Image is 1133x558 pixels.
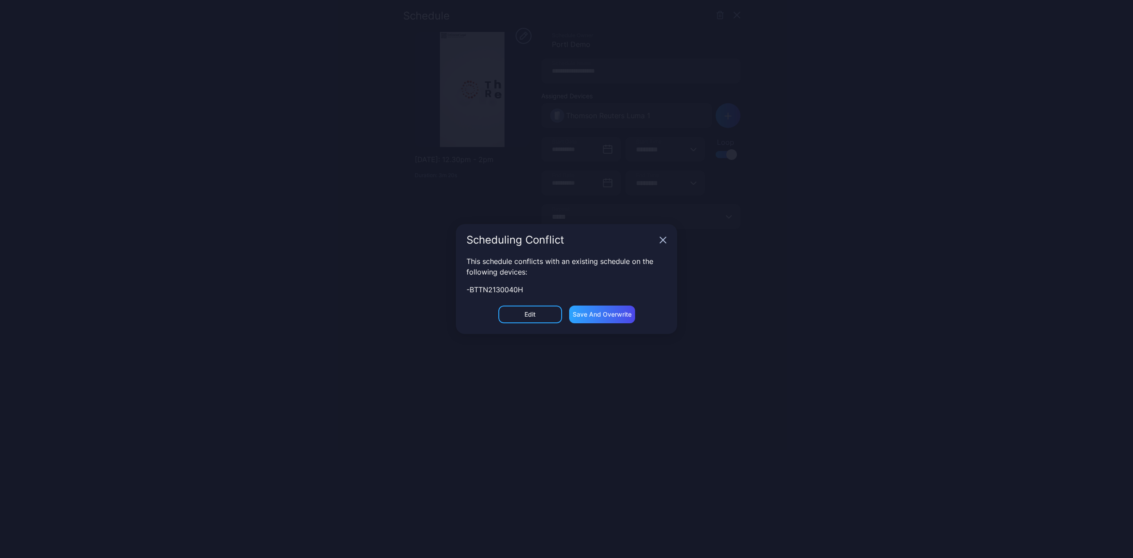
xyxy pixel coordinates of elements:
button: Edit [498,306,562,323]
div: - BTTN2130040H [466,284,667,295]
div: Save and Overwrite [573,311,632,318]
div: Edit [524,311,536,318]
div: Scheduling Conflict [466,235,656,245]
div: This schedule conflicts with an existing schedule on the following devices: [466,256,667,277]
button: Save and Overwrite [569,306,635,323]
